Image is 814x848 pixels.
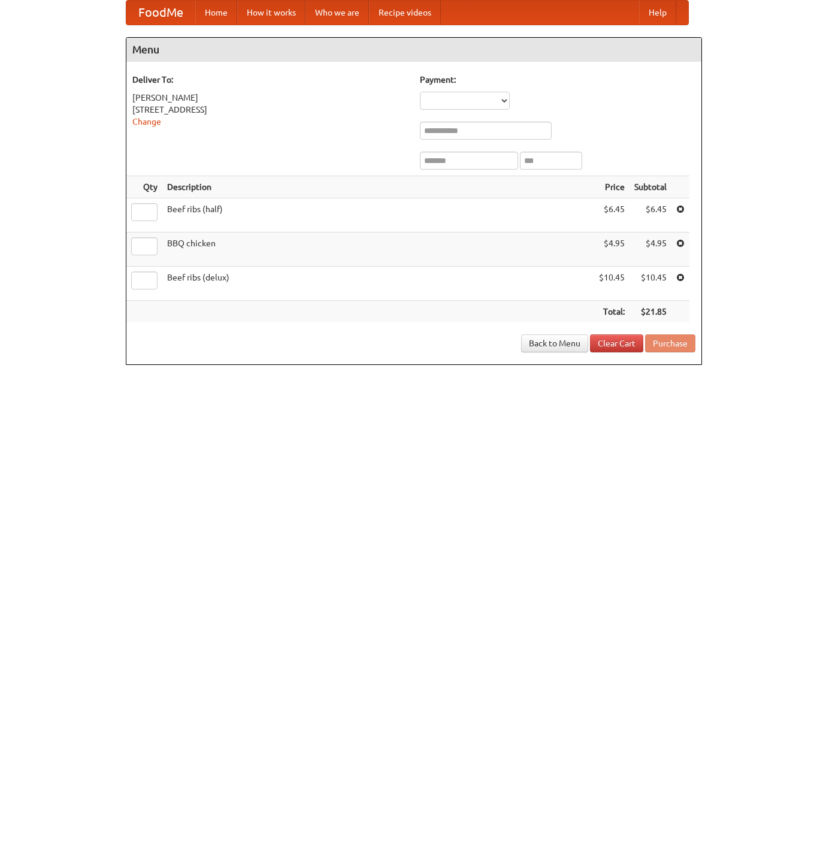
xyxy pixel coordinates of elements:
[162,233,594,267] td: BBQ chicken
[630,267,671,301] td: $10.45
[369,1,441,25] a: Recipe videos
[594,301,630,323] th: Total:
[162,176,594,198] th: Description
[195,1,237,25] a: Home
[132,92,408,104] div: [PERSON_NAME]
[630,176,671,198] th: Subtotal
[162,267,594,301] td: Beef ribs (delux)
[237,1,305,25] a: How it works
[590,334,643,352] a: Clear Cart
[630,301,671,323] th: $21.85
[594,176,630,198] th: Price
[594,267,630,301] td: $10.45
[126,38,701,62] h4: Menu
[420,74,695,86] h5: Payment:
[132,104,408,116] div: [STREET_ADDRESS]
[162,198,594,233] td: Beef ribs (half)
[594,233,630,267] td: $4.95
[645,334,695,352] button: Purchase
[126,1,195,25] a: FoodMe
[630,198,671,233] td: $6.45
[126,176,162,198] th: Qty
[521,334,588,352] a: Back to Menu
[132,117,161,126] a: Change
[594,198,630,233] td: $6.45
[639,1,676,25] a: Help
[132,74,408,86] h5: Deliver To:
[305,1,369,25] a: Who we are
[630,233,671,267] td: $4.95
